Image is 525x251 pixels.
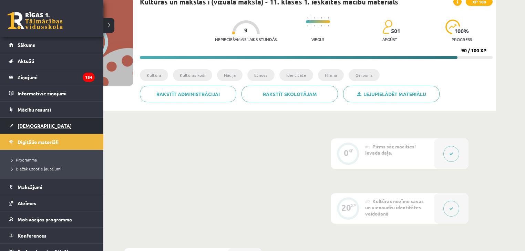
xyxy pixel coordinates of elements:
[318,69,344,81] li: Himna
[445,20,460,34] img: icon-progress-161ccf0a02000e728c5f80fcf4c31c7af3da0e1684b2b1d7c360e028c24a22f1.svg
[349,69,380,81] li: Ģerbonis
[341,205,351,211] div: 20
[321,25,322,27] img: icon-short-line-57e1e144782c952c97e751825c79c345078a6d821885a25fce030b3d8c18986b.svg
[382,20,392,34] img: students-c634bb4e5e11cddfef0936a35e636f08e4e9abd3cc4e673bd6f9a4125e45ecb1.svg
[9,69,95,85] a: Ziņojumi184
[365,198,424,217] span: Kultūras nozīme savas un vienaudžu identitātes veidošanā
[247,69,275,81] li: Etnoss
[344,150,349,156] div: 0
[325,25,325,27] img: icon-short-line-57e1e144782c952c97e751825c79c345078a6d821885a25fce030b3d8c18986b.svg
[9,85,95,101] a: Informatīvie ziņojumi
[173,69,212,81] li: Kultūras kodi
[365,143,416,156] span: Pirms sāc mācīties! Ievada daļa.
[321,17,322,19] img: icon-short-line-57e1e144782c952c97e751825c79c345078a6d821885a25fce030b3d8c18986b.svg
[217,69,243,81] li: Nācija
[9,157,96,163] a: Programma
[9,211,95,227] a: Motivācijas programma
[9,179,95,195] a: Maksājumi
[452,37,472,42] p: progress
[328,17,329,19] img: icon-short-line-57e1e144782c952c97e751825c79c345078a6d821885a25fce030b3d8c18986b.svg
[365,144,370,149] span: #1
[18,106,51,113] span: Mācību resursi
[9,102,95,117] a: Mācību resursi
[9,166,96,172] a: Biežāk uzdotie jautājumi
[8,12,63,29] a: Rīgas 1. Tālmācības vidusskola
[307,25,308,27] img: icon-short-line-57e1e144782c952c97e751825c79c345078a6d821885a25fce030b3d8c18986b.svg
[244,27,247,33] span: 9
[328,25,329,27] img: icon-short-line-57e1e144782c952c97e751825c79c345078a6d821885a25fce030b3d8c18986b.svg
[140,69,168,81] li: Kultūra
[382,37,397,42] p: apgūst
[314,17,315,19] img: icon-short-line-57e1e144782c952c97e751825c79c345078a6d821885a25fce030b3d8c18986b.svg
[18,179,95,195] legend: Maksājumi
[351,203,356,207] div: XP
[9,118,95,134] a: [DEMOGRAPHIC_DATA]
[18,42,35,48] span: Sākums
[349,149,353,153] div: XP
[9,134,95,150] a: Digitālie materiāli
[307,17,308,19] img: icon-short-line-57e1e144782c952c97e751825c79c345078a6d821885a25fce030b3d8c18986b.svg
[9,157,37,163] span: Programma
[18,232,47,239] span: Konferences
[279,69,313,81] li: Identitāte
[9,195,95,211] a: Atzīmes
[454,28,469,34] span: 100 %
[9,37,95,53] a: Sākums
[18,216,72,222] span: Motivācijas programma
[311,37,324,42] p: Viegls
[391,28,400,34] span: 501
[140,86,236,102] a: Rakstīt administrācijai
[9,166,61,171] span: Biežāk uzdotie jautājumi
[83,73,95,82] i: 184
[18,139,59,145] span: Digitālie materiāli
[18,58,34,64] span: Aktuāli
[325,17,325,19] img: icon-short-line-57e1e144782c952c97e751825c79c345078a6d821885a25fce030b3d8c18986b.svg
[215,37,277,42] p: Nepieciešamais laiks stundās
[18,85,95,101] legend: Informatīvie ziņojumi
[365,199,370,204] span: #2
[314,25,315,27] img: icon-short-line-57e1e144782c952c97e751825c79c345078a6d821885a25fce030b3d8c18986b.svg
[9,53,95,69] a: Aktuāli
[18,69,95,85] legend: Ziņojumi
[18,123,72,129] span: [DEMOGRAPHIC_DATA]
[18,200,36,206] span: Atzīmes
[241,86,338,102] a: Rakstīt skolotājam
[9,228,95,243] a: Konferences
[343,86,440,102] a: Lejupielādēt materiālu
